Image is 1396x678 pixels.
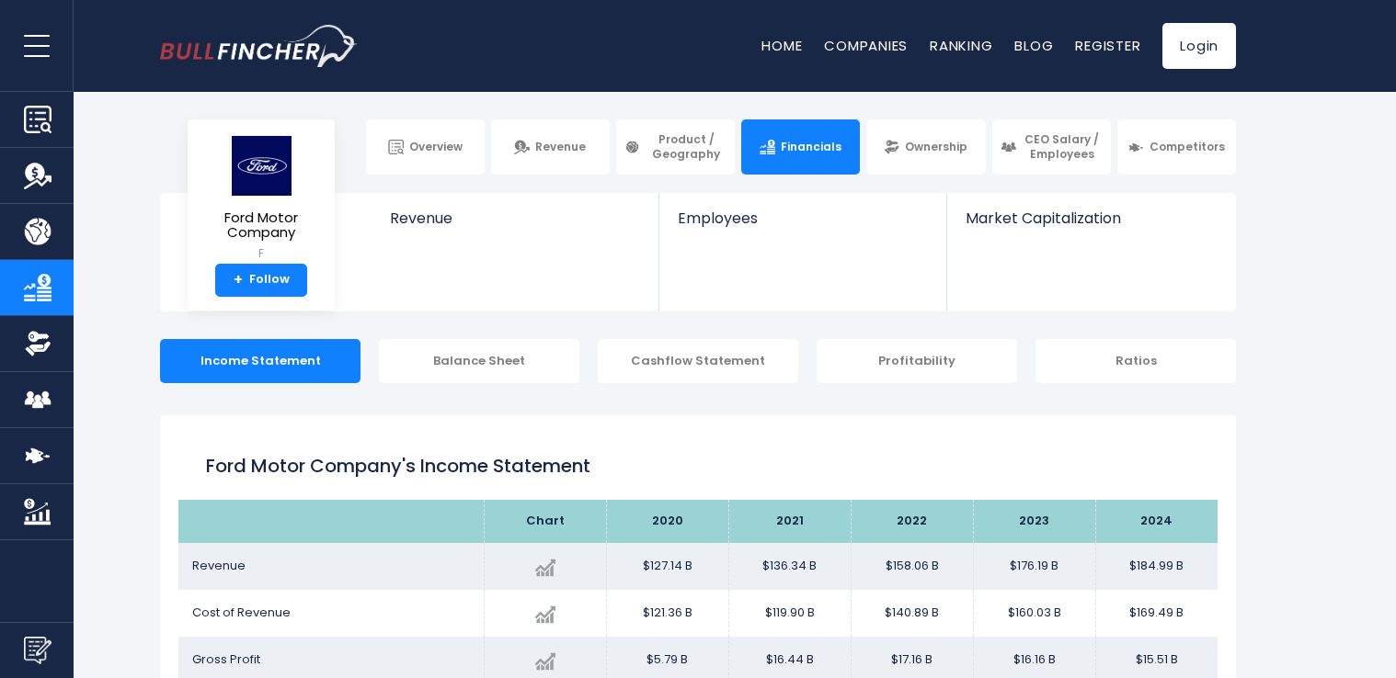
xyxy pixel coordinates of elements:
span: Product / Geography [646,132,727,161]
th: 2022 [851,500,973,543]
a: Ranking [930,36,992,55]
a: Overview [366,119,485,175]
div: Balance Sheet [379,339,579,383]
td: $127.14 B [606,543,728,590]
a: Ownership [866,119,985,175]
th: 2020 [606,500,728,543]
td: $136.34 B [728,543,851,590]
span: Revenue [390,209,641,227]
td: $140.89 B [851,590,973,637]
span: CEO Salary / Employees [1022,132,1103,161]
a: Employees [659,193,945,258]
a: Revenue [491,119,610,175]
a: Companies [824,36,908,55]
span: Overview [409,140,463,154]
img: Ownership [24,330,51,357]
a: Market Capitalization [947,193,1234,258]
td: $158.06 B [851,543,973,590]
td: $169.49 B [1095,590,1218,637]
span: Revenue [192,557,246,574]
div: Profitability [817,339,1017,383]
a: Financials [741,119,860,175]
a: Competitors [1117,119,1236,175]
div: Cashflow Statement [598,339,798,383]
a: Blog [1014,36,1053,55]
a: Login [1162,23,1236,69]
th: Chart [484,500,606,543]
td: $184.99 B [1095,543,1218,590]
td: $119.90 B [728,590,851,637]
th: 2021 [728,500,851,543]
span: Ownership [905,140,967,154]
td: $160.03 B [973,590,1095,637]
div: Ratios [1036,339,1236,383]
span: Gross Profit [192,650,260,668]
span: Ford Motor Company [202,210,320,241]
td: $176.19 B [973,543,1095,590]
span: Revenue [535,140,586,154]
a: Revenue [372,193,659,258]
span: Competitors [1150,140,1225,154]
a: +Follow [215,264,307,297]
h1: Ford Motor Company's Income Statement [206,452,1190,480]
strong: + [234,272,243,288]
span: Market Capitalization [966,209,1216,227]
a: Register [1075,36,1140,55]
td: $121.36 B [606,590,728,637]
span: Employees [678,209,927,227]
div: Income Statement [160,339,360,383]
a: Go to homepage [160,25,358,67]
img: bullfincher logo [160,25,358,67]
a: CEO Salary / Employees [992,119,1111,175]
span: Cost of Revenue [192,604,291,621]
a: Ford Motor Company F [201,134,321,264]
a: Product / Geography [616,119,735,175]
th: 2024 [1095,500,1218,543]
span: Financials [781,140,841,154]
a: Home [761,36,802,55]
th: 2023 [973,500,1095,543]
small: F [202,245,320,262]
